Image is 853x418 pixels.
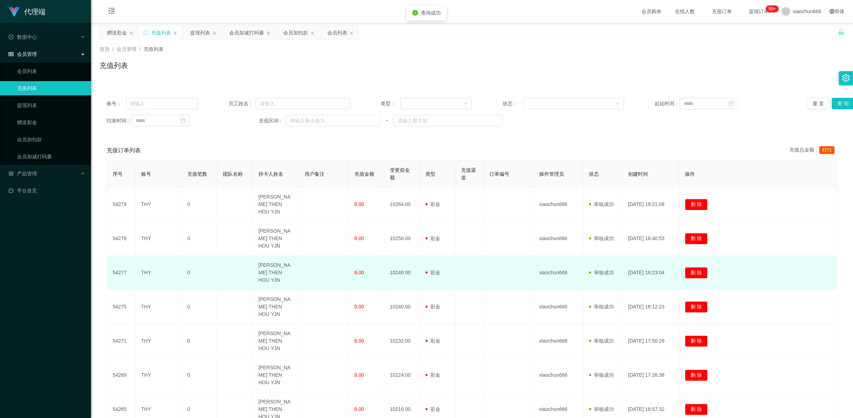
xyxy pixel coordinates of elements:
[539,171,564,177] span: 操作管理员
[9,9,45,14] a: 代理端
[789,146,837,155] div: 充值总金额：
[685,335,708,347] button: 删 除
[425,236,440,241] span: 彩金
[830,9,835,14] i: 图标: global
[9,52,14,57] i: 图标: table
[425,171,435,177] span: 类型
[112,46,114,52] span: /
[9,35,14,39] i: 图标: check-circle-o
[461,167,476,180] span: 充值渠道
[354,236,364,241] span: 8.00
[17,98,85,112] a: 提现列表
[384,358,420,392] td: 10224.00
[425,338,440,344] span: 彩金
[253,187,299,222] td: [PERSON_NAME] THEN HOU YJN
[129,31,133,35] i: 图标: close
[628,171,648,177] span: 创建时间
[223,171,243,177] span: 团队名称
[305,171,324,177] span: 用户备注
[187,171,207,177] span: 充值笔数
[181,118,186,123] i: 图标: calendar
[17,115,85,129] a: 赠送彩金
[17,149,85,164] a: 会员加减打码量
[9,184,85,198] a: 图标: dashboard平台首页
[139,46,141,52] span: /
[622,256,679,290] td: [DATE] 18:23:04
[384,222,420,256] td: 10256.00
[685,267,708,279] button: 删 除
[107,187,135,222] td: 54279
[412,10,418,16] i: icon: check-circle
[253,222,299,256] td: [PERSON_NAME] THEN HOU YJN
[117,46,136,52] span: 会员管理
[253,324,299,358] td: [PERSON_NAME] THEN HOU YJN
[135,358,182,392] td: THY
[190,26,210,39] div: 提现列表
[425,270,440,275] span: 彩金
[17,81,85,95] a: 充值列表
[589,372,614,378] span: 审核成功
[354,406,364,412] span: 8.00
[589,338,614,344] span: 审核成功
[384,290,420,324] td: 10240.00
[135,187,182,222] td: THY
[349,31,354,35] i: 图标: close
[685,404,708,415] button: 删 除
[354,171,374,177] span: 充值金额
[589,201,614,207] span: 审核成功
[533,358,583,392] td: xiaochun666
[144,46,163,52] span: 充值列表
[838,29,844,35] i: 图标: unlock
[135,256,182,290] td: THY
[135,324,182,358] td: THY
[135,290,182,324] td: THY
[393,115,503,126] input: 请输入最大值
[425,304,440,309] span: 彩金
[425,372,440,378] span: 彩金
[9,171,37,176] span: 产品管理
[533,187,583,222] td: xiaochun666
[685,171,695,177] span: 操作
[384,256,420,290] td: 10248.00
[807,98,830,109] button: 重 置
[9,171,14,176] i: 图标: appstore-o
[182,358,217,392] td: 0
[182,290,217,324] td: 0
[533,222,583,256] td: xiaochun666
[107,290,135,324] td: 54275
[151,26,171,39] div: 充值列表
[253,358,299,392] td: [PERSON_NAME] THEN HOU YJN
[622,324,679,358] td: [DATE] 17:50:29
[100,0,124,23] i: 图标: menu-fold
[182,256,217,290] td: 0
[286,115,381,126] input: 请输入最小值为
[390,167,410,180] span: 变更前金额
[310,31,315,35] i: 图标: close
[622,222,679,256] td: [DATE] 18:40:53
[354,372,364,378] span: 8.00
[266,31,270,35] i: 图标: close
[100,46,109,52] span: 首页
[354,304,364,309] span: 8.00
[182,324,217,358] td: 0
[589,406,614,412] span: 审核成功
[729,101,734,106] i: 图标: calendar
[100,60,128,71] h1: 充值列表
[253,290,299,324] td: [PERSON_NAME] THEN HOU YJN
[354,201,364,207] span: 8.00
[182,187,217,222] td: 0
[622,187,679,222] td: [DATE] 19:21:08
[107,117,132,125] span: 结束时间：
[489,171,509,177] span: 订单编号
[9,7,20,17] img: logo.9652507e.png
[589,270,614,275] span: 审核成功
[17,64,85,78] a: 会员列表
[384,187,420,222] td: 10264.00
[354,338,364,344] span: 8.00
[107,256,135,290] td: 54277
[685,233,708,244] button: 删 除
[256,98,350,109] input: 请输入
[463,101,468,106] i: 图标: down
[589,236,614,241] span: 审核成功
[107,358,135,392] td: 54269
